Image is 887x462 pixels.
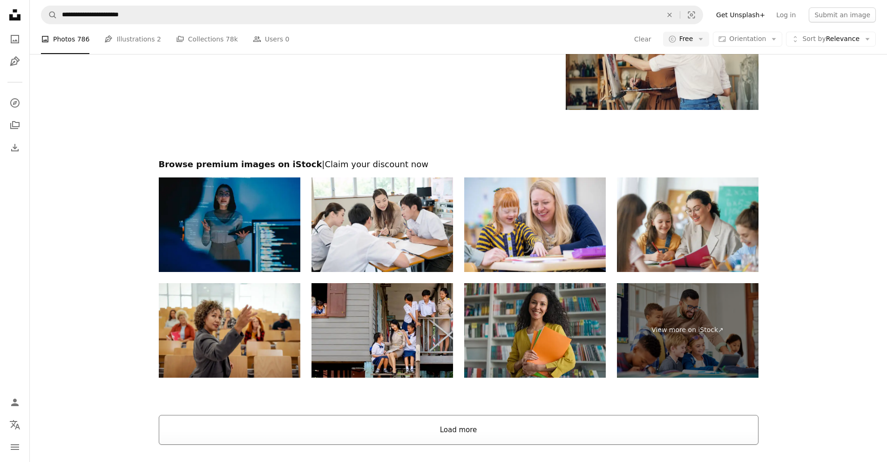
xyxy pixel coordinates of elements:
a: Explore [6,94,24,112]
a: Download History [6,138,24,157]
img: Group Asia female software developer mentor leader manager talk strategy plan to executive write ... [159,177,300,272]
a: Illustrations 2 [104,24,161,54]
img: Chinese Students and Teacher Working Together, Hong Kong, Asia [311,177,453,272]
button: Search Unsplash [41,6,57,24]
button: Menu [6,438,24,456]
span: 2 [157,34,161,44]
span: 78k [226,34,238,44]
button: Clear [634,32,652,47]
button: Language [6,415,24,434]
span: Free [679,34,693,44]
a: Photos [6,30,24,48]
img: Happy kids and teacher at school [617,177,758,272]
a: Collections 78k [176,24,238,54]
button: Submit an image [809,7,876,22]
span: | Claim your discount now [322,159,428,169]
a: Two women collaborate on a painting in an art studio. [566,52,758,60]
button: Sort byRelevance [786,32,876,47]
span: 0 [285,34,289,44]
button: Orientation [713,32,782,47]
a: Log in [771,7,801,22]
form: Find visuals sitewide [41,6,703,24]
span: Relevance [802,34,860,44]
button: Free [663,32,710,47]
button: Visual search [680,6,703,24]
a: Illustrations [6,52,24,71]
a: Home — Unsplash [6,6,24,26]
button: Clear [659,6,680,24]
img: A little girl with red hair and Down Syndrome happily plays at a small table in a classroom, with... [464,177,606,272]
button: Load more [159,415,758,445]
img: Woman teacher teach and train her student in area of steps of the building and they look happy at... [311,283,453,378]
a: View more on iStock↗ [617,283,758,378]
span: Sort by [802,35,826,42]
img: This lecture hall is completely focused [159,283,300,378]
a: Get Unsplash+ [711,7,771,22]
img: Latino Arabian woman female student learn calling inviting hand gesture study educate high school... [464,283,606,378]
img: Two women collaborate on a painting in an art studio. [566,2,758,110]
a: Collections [6,116,24,135]
span: Orientation [729,35,766,42]
a: Log in / Sign up [6,393,24,412]
h2: Browse premium images on iStock [159,159,758,170]
a: Users 0 [253,24,290,54]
